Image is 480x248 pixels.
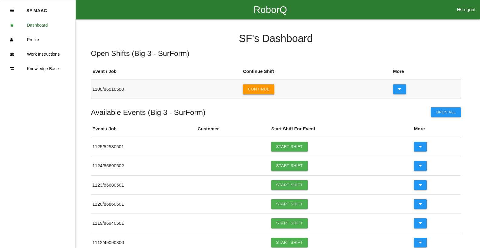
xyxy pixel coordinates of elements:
[0,32,75,47] a: Profile
[243,84,274,94] button: Continue
[91,195,196,214] td: 1120 / 86860601
[0,47,75,61] a: Work Instructions
[26,3,47,13] p: SF MAAC
[271,180,308,190] a: Start Shift
[91,175,196,194] td: 1123 / 86680501
[270,121,412,137] th: Start Shift For Event
[0,18,75,32] a: Dashboard
[196,121,270,137] th: Customer
[91,33,461,44] h4: SF 's Dashboard
[271,199,308,209] a: Start Shift
[91,64,241,80] th: Event / Job
[271,161,308,171] a: Start Shift
[10,3,14,18] div: Close
[271,218,308,228] a: Start Shift
[431,107,461,117] button: Open All
[91,156,196,175] td: 1124 / 86690502
[271,238,308,247] a: Start Shift
[91,121,196,137] th: Event / Job
[91,214,196,233] td: 1119 / 86940501
[412,121,461,137] th: More
[0,61,75,76] a: Knowledge Base
[271,142,308,152] a: Start Shift
[91,137,196,156] td: 1125 / 52530501
[91,108,205,116] h5: Available Events ( Big 3 - SurForm )
[91,80,241,99] td: 1100 / 86010500
[241,64,392,80] th: Continue Shift
[91,49,461,57] h5: Open Shifts ( Big 3 - SurForm )
[392,64,461,80] th: More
